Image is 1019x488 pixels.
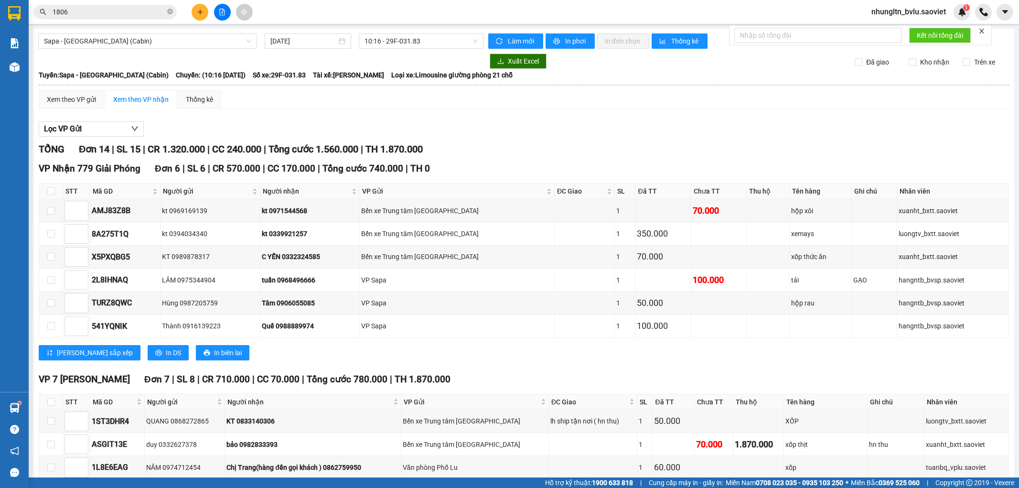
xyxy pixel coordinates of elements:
span: Người nhận [263,186,350,196]
div: VP Sapa [361,298,553,308]
span: CC 170.000 [268,163,315,174]
button: printerIn biên lai [196,345,249,360]
div: Hùng 0987205759 [162,298,259,308]
span: printer [204,349,210,357]
span: | [390,374,392,385]
div: AMJ83Z8B [92,205,159,217]
div: TURZ8QWC [92,297,159,309]
div: GẠO [853,275,895,285]
div: 1 [616,251,634,262]
span: | [263,163,265,174]
span: Kết nối tổng đài [917,30,963,41]
span: Xuất Excel [508,56,539,66]
span: | [112,143,114,155]
td: 1ST3DHR4 [90,410,145,433]
span: | [143,143,145,155]
span: | [302,374,304,385]
span: search [40,9,46,15]
div: 350.000 [637,227,689,240]
span: | [207,143,210,155]
span: Số xe: 29F-031.83 [253,70,306,80]
div: 50.000 [637,296,689,310]
span: message [10,468,19,477]
span: Đơn 7 [144,374,170,385]
div: Bến xe Trung tâm [GEOGRAPHIC_DATA] [361,251,553,262]
td: 541YQNIK [90,315,161,338]
div: VP Sapa [361,321,553,331]
span: TH 0 [410,163,430,174]
span: In DS [166,347,181,358]
div: xuanht_bxtt.saoviet [899,206,1007,216]
button: aim [236,4,253,21]
td: Bến xe Trung tâm Lào Cai [401,433,549,456]
span: printer [155,349,162,357]
div: Chị Trang(hàng đến gọi khách ) 0862759950 [226,462,399,473]
div: kt 0394034340 [162,228,259,239]
span: down [131,125,139,132]
img: icon-new-feature [958,8,966,16]
input: Tìm tên, số ĐT hoặc mã đơn [53,7,165,17]
span: notification [10,446,19,455]
span: VP Nhận 779 Giải Phóng [39,163,140,174]
button: printerIn DS [148,345,189,360]
button: file-add [214,4,231,21]
div: X5PXQBG5 [92,251,159,263]
span: ĐC Giao [551,397,627,407]
span: download [497,58,504,65]
span: | [318,163,320,174]
td: VP Sapa [360,269,555,292]
td: ASGIT13E [90,433,145,456]
div: Bến xe Trung tâm [GEOGRAPHIC_DATA] [361,206,553,216]
span: Hỗ trợ kỹ thuật: [545,477,633,488]
span: caret-down [1001,8,1009,16]
span: CR 710.000 [202,374,250,385]
th: Ghi chú [868,394,924,410]
th: Đã TT [635,184,691,199]
td: TURZ8QWC [90,292,161,314]
div: 1 [639,416,651,426]
span: 10:16 - 29F-031.83 [365,34,477,48]
span: TỔNG [39,143,64,155]
div: xuanht_bxtt.saoviet [899,251,1007,262]
img: warehouse-icon [10,403,20,413]
strong: 1900 633 818 [592,479,633,487]
span: Miền Nam [726,477,843,488]
div: 1 [616,275,634,285]
button: printerIn phơi [546,33,595,49]
div: 70.000 [696,438,731,451]
td: 2L8IHNAQ [90,269,161,292]
button: sort-ascending[PERSON_NAME] sắp xếp [39,345,140,360]
div: bảo 0982833393 [226,439,399,450]
div: 1 [616,321,634,331]
td: Bến xe Trung tâm Lào Cai [401,410,549,433]
div: 100.000 [637,319,689,333]
button: plus [192,4,208,21]
div: NĂM 0974712454 [146,462,224,473]
div: xuanht_bxtt.saoviet [926,439,1007,450]
span: CC 70.000 [257,374,300,385]
div: kt 0339921257 [262,228,358,239]
div: 1 [616,298,634,308]
div: tuấn 0968496666 [262,275,358,285]
span: Loại xe: Limousine giường phòng 21 chỗ [391,70,513,80]
b: Tuyến: Sapa - [GEOGRAPHIC_DATA] (Cabin) [39,71,169,79]
div: Xem theo VP gửi [47,94,96,105]
img: phone-icon [979,8,988,16]
div: xốp [785,462,866,473]
button: Kết nối tổng đài [909,28,971,43]
strong: 0708 023 035 - 0935 103 250 [756,479,843,487]
div: VP Sapa [361,275,553,285]
button: Lọc VP Gửi [39,121,144,137]
span: plus [197,9,204,15]
div: hn thu [869,439,922,450]
th: Tên hàng [784,394,868,410]
button: caret-down [997,4,1013,21]
td: 8A275T1Q [90,223,161,246]
div: tuanbq_vplu.saoviet [926,462,1007,473]
span: Mã GD [93,397,135,407]
span: | [361,143,363,155]
div: 1 [639,439,651,450]
td: X5PXQBG5 [90,246,161,269]
span: | [208,163,210,174]
span: | [927,477,928,488]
